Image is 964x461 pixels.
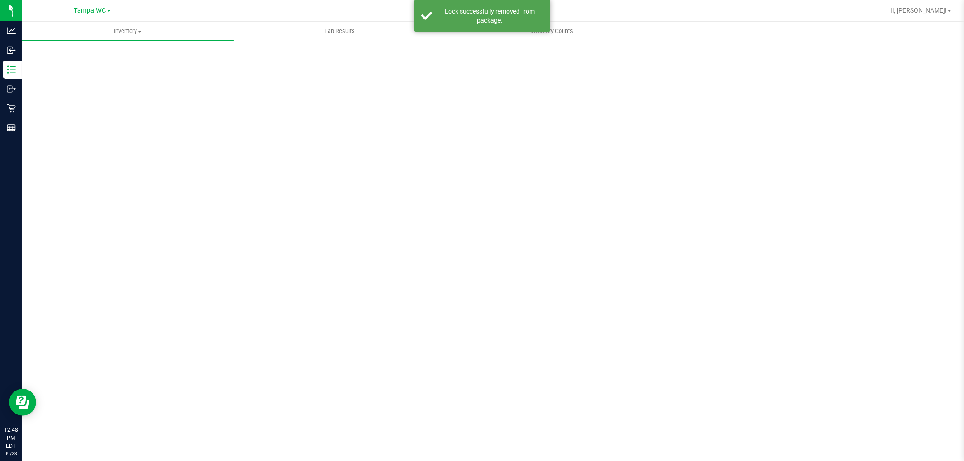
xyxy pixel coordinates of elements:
inline-svg: Inbound [7,46,16,55]
span: Hi, [PERSON_NAME]! [888,7,947,14]
p: 12:48 PM EDT [4,426,18,450]
inline-svg: Retail [7,104,16,113]
inline-svg: Reports [7,123,16,132]
iframe: Resource center [9,389,36,416]
span: Tampa WC [74,7,106,14]
a: Inventory [22,22,234,41]
span: Inventory Counts [518,27,585,35]
a: Inventory Counts [446,22,658,41]
p: 09/23 [4,450,18,457]
div: Lock successfully removed from package. [437,7,543,25]
inline-svg: Analytics [7,26,16,35]
inline-svg: Outbound [7,84,16,93]
inline-svg: Inventory [7,65,16,74]
a: Lab Results [234,22,446,41]
span: Inventory [22,27,234,35]
span: Lab Results [312,27,367,35]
